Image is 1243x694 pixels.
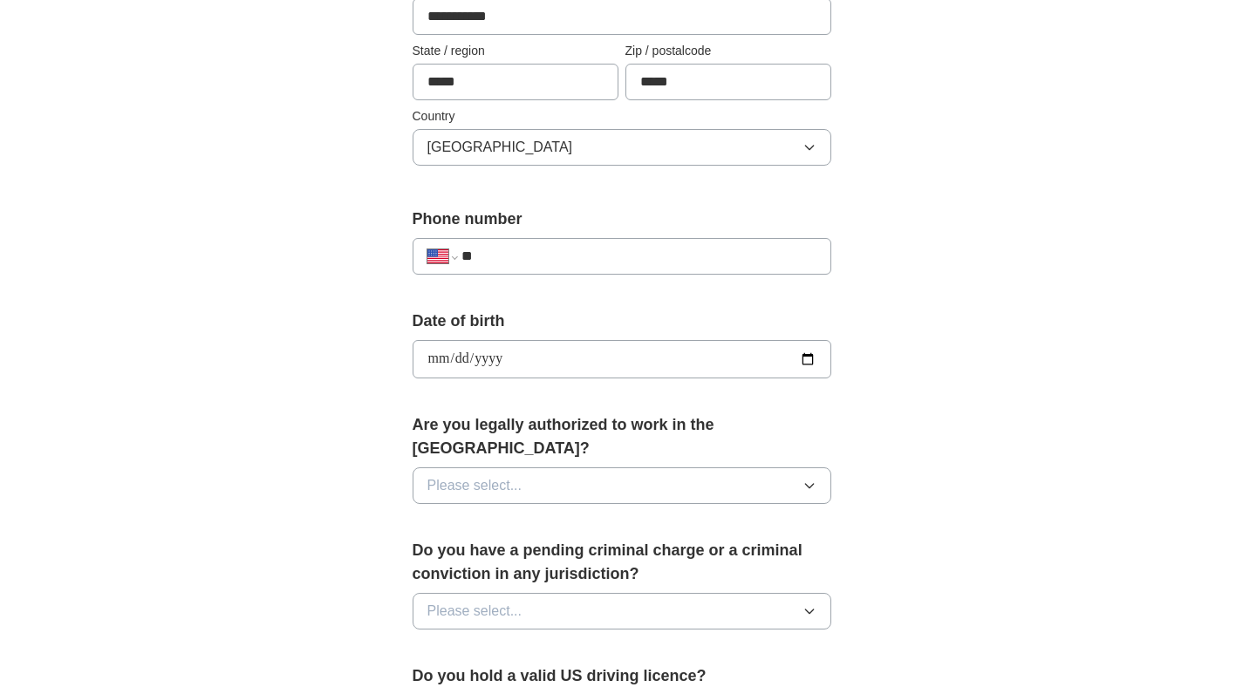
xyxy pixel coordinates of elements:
[413,413,831,460] label: Are you legally authorized to work in the [GEOGRAPHIC_DATA]?
[427,137,573,158] span: [GEOGRAPHIC_DATA]
[413,208,831,231] label: Phone number
[413,664,831,688] label: Do you hold a valid US driving licence?
[413,107,831,126] label: Country
[625,42,831,60] label: Zip / postalcode
[413,593,831,629] button: Please select...
[413,129,831,166] button: [GEOGRAPHIC_DATA]
[413,310,831,333] label: Date of birth
[413,539,831,586] label: Do you have a pending criminal charge or a criminal conviction in any jurisdiction?
[427,475,522,496] span: Please select...
[413,467,831,504] button: Please select...
[413,42,618,60] label: State / region
[427,601,522,622] span: Please select...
